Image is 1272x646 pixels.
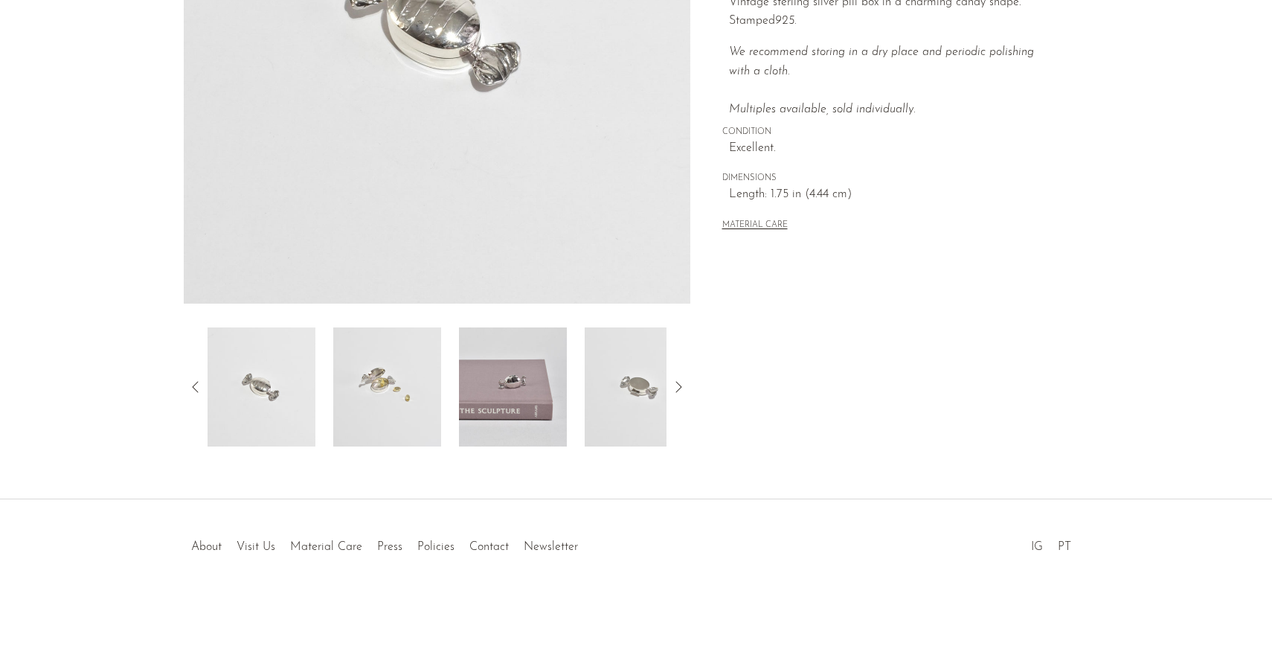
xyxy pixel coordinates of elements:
[729,46,1034,115] i: We recommend storing in a dry place and periodic polishing with a cloth. Multiples available, sol...
[208,327,315,447] img: Candy Pill Box
[722,220,788,231] button: MATERIAL CARE
[722,126,1057,139] span: CONDITION
[1024,529,1079,557] ul: Social Medias
[469,541,509,553] a: Contact
[729,185,1057,205] span: Length: 1.75 in (4.44 cm)
[1058,541,1071,553] a: PT
[333,327,441,447] img: Candy Pill Box
[775,15,797,27] em: 925.
[184,529,585,557] ul: Quick links
[290,541,362,553] a: Material Care
[722,172,1057,185] span: DIMENSIONS
[459,327,567,447] img: Candy Pill Box
[1031,541,1043,553] a: IG
[585,327,693,447] img: Candy Pill Box
[417,541,454,553] a: Policies
[377,541,402,553] a: Press
[729,139,1057,159] span: Excellent.
[237,541,275,553] a: Visit Us
[191,541,222,553] a: About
